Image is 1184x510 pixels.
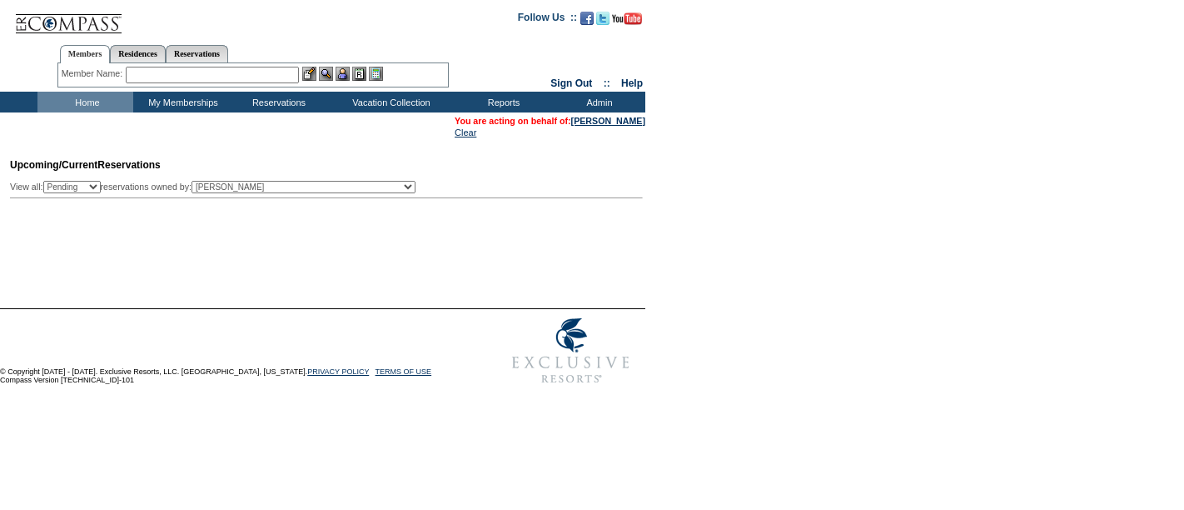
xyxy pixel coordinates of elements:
img: b_edit.gif [302,67,316,81]
img: Become our fan on Facebook [580,12,594,25]
img: View [319,67,333,81]
img: Exclusive Resorts [496,309,645,392]
a: Members [60,45,111,63]
span: Upcoming/Current [10,159,97,171]
img: Follow us on Twitter [596,12,609,25]
a: PRIVACY POLICY [307,367,369,376]
td: Home [37,92,133,112]
a: Residences [110,45,166,62]
a: TERMS OF USE [376,367,432,376]
div: Member Name: [62,67,126,81]
td: Admin [550,92,645,112]
img: Subscribe to our YouTube Channel [612,12,642,25]
a: [PERSON_NAME] [571,116,645,126]
td: Reservations [229,92,325,112]
img: Impersonate [336,67,350,81]
a: Become our fan on Facebook [580,17,594,27]
a: Follow us on Twitter [596,17,609,27]
img: Reservations [352,67,366,81]
a: Sign Out [550,77,592,89]
a: Clear [455,127,476,137]
div: View all: reservations owned by: [10,181,423,193]
a: Subscribe to our YouTube Channel [612,17,642,27]
td: My Memberships [133,92,229,112]
td: Follow Us :: [518,10,577,30]
a: Help [621,77,643,89]
span: You are acting on behalf of: [455,116,645,126]
a: Reservations [166,45,228,62]
span: :: [604,77,610,89]
td: Vacation Collection [325,92,454,112]
span: Reservations [10,159,161,171]
td: Reports [454,92,550,112]
img: b_calculator.gif [369,67,383,81]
